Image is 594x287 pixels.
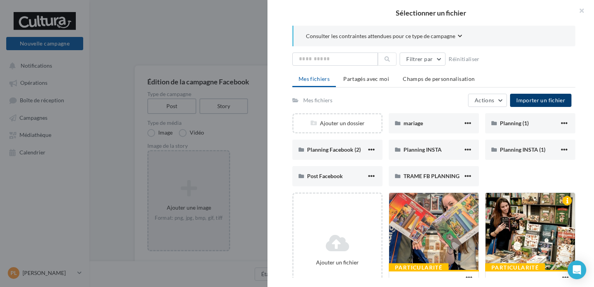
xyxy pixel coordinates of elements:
button: Réinitialiser [445,54,483,64]
span: mariage [404,120,423,126]
span: Consulter les contraintes attendues pour ce type de campagne [306,32,455,40]
span: Planning INSTA (1) [500,146,545,153]
h2: Sélectionner un fichier [280,9,582,16]
div: Particularité [485,263,545,272]
button: Consulter les contraintes attendues pour ce type de campagne [306,32,462,42]
span: TRAME FB PLANNING [404,173,459,179]
button: Actions [468,94,507,107]
div: Ajouter un fichier [297,259,378,266]
span: Importer un fichier [516,97,565,103]
span: Post Facebook [307,173,343,179]
span: Planning (1) [500,120,529,126]
span: Actions [475,97,494,103]
button: Filtrer par [400,52,445,66]
div: Open Intercom Messenger [568,261,586,279]
span: Mes fichiers [299,75,330,82]
div: Particularité [389,263,449,272]
div: Mes fichiers [303,96,332,104]
span: 1000023510 [395,276,434,285]
div: Ajouter un dossier [294,119,381,127]
span: Planning INSTA [404,146,442,153]
button: Importer un fichier [510,94,571,107]
span: Champs de personnalisation [403,75,475,82]
span: Planning Facebook (2) [307,146,361,153]
span: Partagés avec moi [343,75,389,82]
